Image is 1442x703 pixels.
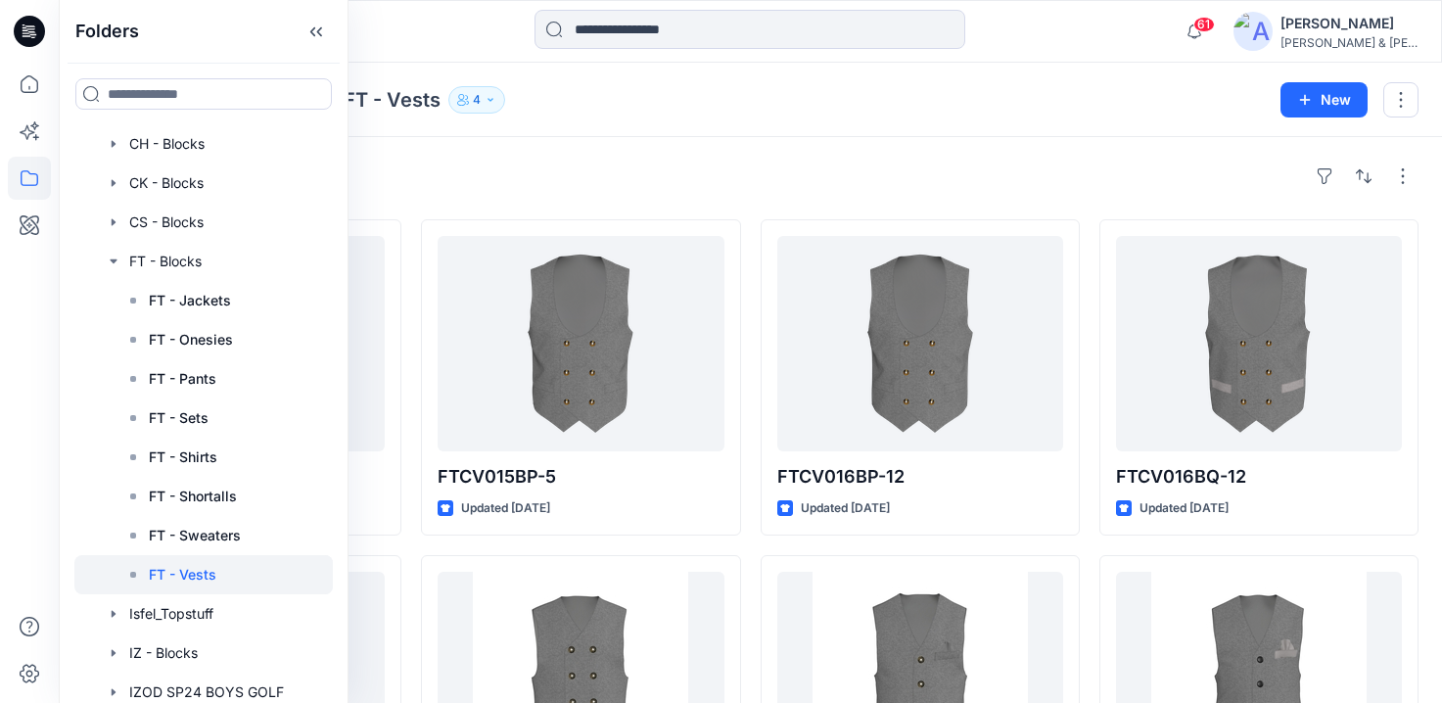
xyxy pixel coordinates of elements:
[1280,35,1418,50] div: [PERSON_NAME] & [PERSON_NAME]
[149,328,233,351] p: FT - Onesies
[801,498,890,519] p: Updated [DATE]
[149,289,231,312] p: FT - Jackets
[1280,12,1418,35] div: [PERSON_NAME]
[777,463,1063,491] p: FTCV016BP-12
[149,406,209,430] p: FT - Sets
[473,89,481,111] p: 4
[448,86,505,114] button: 4
[1116,236,1402,451] a: FTCV016BQ-12
[461,498,550,519] p: Updated [DATE]
[149,524,241,547] p: FT - Sweaters
[777,236,1063,451] a: FTCV016BP-12
[1193,17,1215,32] span: 61
[438,236,723,451] a: FTCV015BP-5
[1116,463,1402,491] p: FTCV016BQ-12
[149,563,216,586] p: FT - Vests
[1233,12,1273,51] img: avatar
[1140,498,1229,519] p: Updated [DATE]
[149,367,216,391] p: FT - Pants
[1280,82,1368,117] button: New
[149,485,237,508] p: FT - Shortalls
[438,463,723,491] p: FTCV015BP-5
[344,86,441,114] p: FT - Vests
[149,445,217,469] p: FT - Shirts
